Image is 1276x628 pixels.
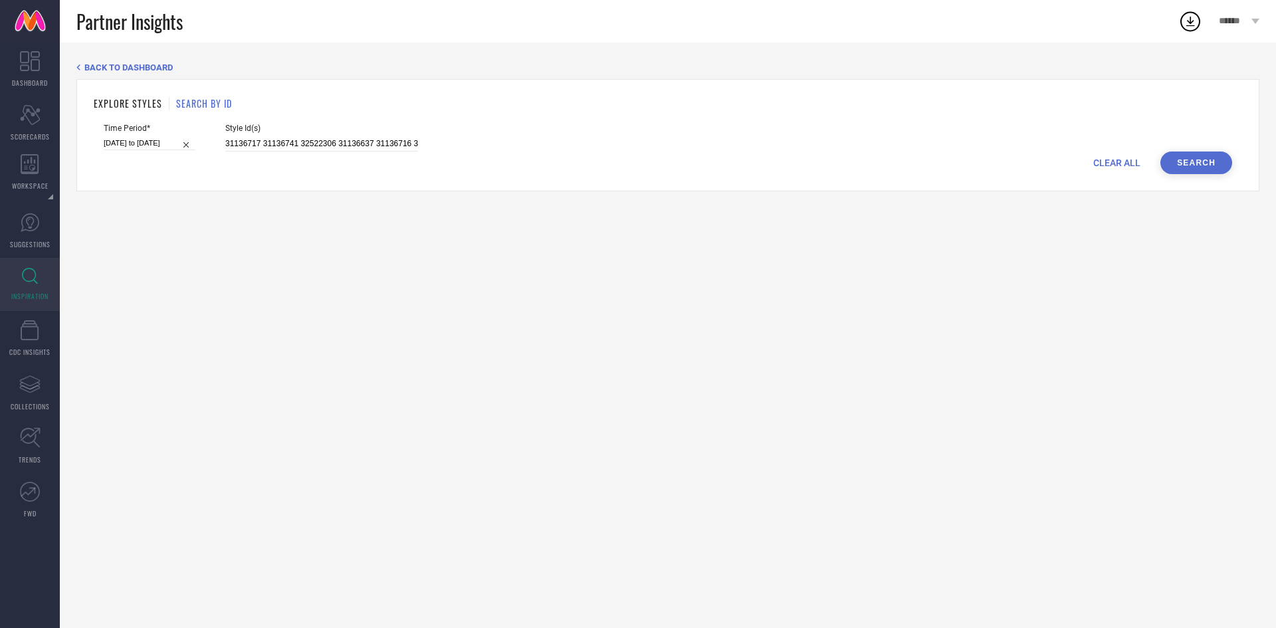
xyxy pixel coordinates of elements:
h1: EXPLORE STYLES [94,96,162,110]
span: INSPIRATION [11,291,49,301]
div: Open download list [1178,9,1202,33]
span: Partner Insights [76,8,183,35]
span: SUGGESTIONS [10,239,51,249]
span: CDC INSIGHTS [9,347,51,357]
span: TRENDS [19,455,41,465]
span: CLEAR ALL [1093,157,1140,168]
span: FWD [24,508,37,518]
h1: SEARCH BY ID [176,96,232,110]
div: Back TO Dashboard [76,62,1259,72]
button: Search [1160,152,1232,174]
input: Select time period [104,136,195,150]
span: WORKSPACE [12,181,49,191]
span: Time Period* [104,124,195,133]
span: BACK TO DASHBOARD [84,62,173,72]
span: DASHBOARD [12,78,48,88]
span: Style Id(s) [225,124,418,133]
span: SCORECARDS [11,132,50,142]
span: COLLECTIONS [11,401,50,411]
input: Enter comma separated style ids e.g. 12345, 67890 [225,136,418,152]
